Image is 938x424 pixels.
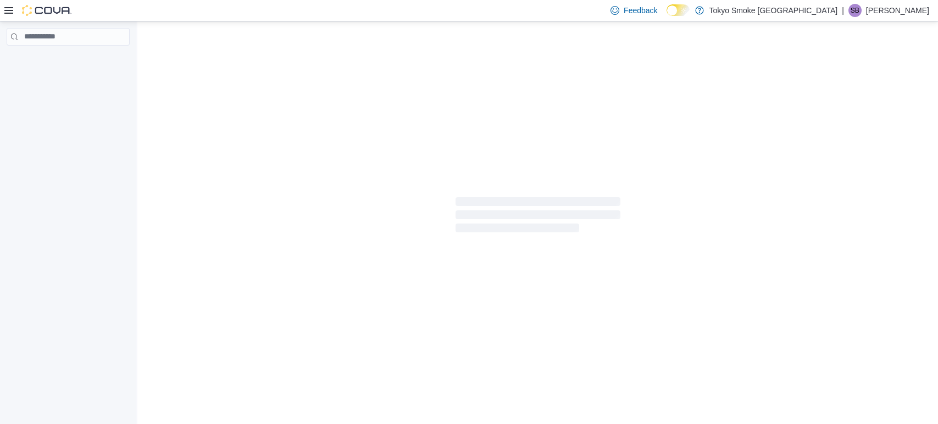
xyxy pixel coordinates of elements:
[22,5,71,16] img: Cova
[848,4,862,17] div: Snehal Biswas
[866,4,929,17] p: [PERSON_NAME]
[624,5,657,16] span: Feedback
[709,4,838,17] p: Tokyo Smoke [GEOGRAPHIC_DATA]
[667,4,690,16] input: Dark Mode
[7,48,130,74] nav: Complex example
[456,199,620,235] span: Loading
[842,4,844,17] p: |
[851,4,859,17] span: SB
